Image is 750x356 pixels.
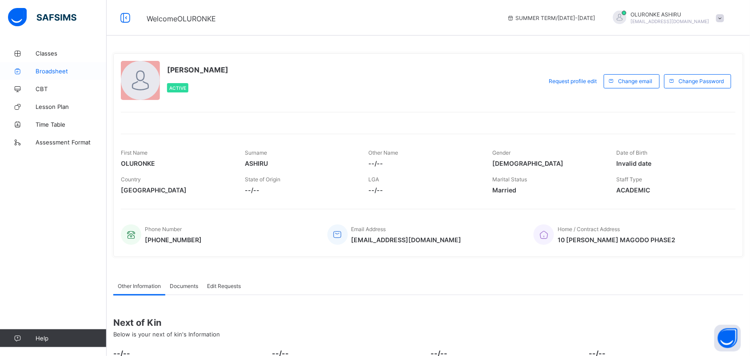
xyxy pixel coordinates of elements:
span: Help [36,335,106,342]
span: [EMAIL_ADDRESS][DOMAIN_NAME] [631,19,710,24]
span: ACADEMIC [616,186,727,194]
span: Country [121,176,141,183]
span: Time Table [36,121,107,128]
span: Phone Number [145,226,182,232]
span: Change email [618,78,653,84]
span: ASHIRU [245,160,355,167]
button: Open asap [714,325,741,352]
div: OLURONKEASHIRU [604,11,729,25]
span: CBT [36,85,107,92]
span: State of Origin [245,176,280,183]
span: Date of Birth [616,149,647,156]
span: --/-- [369,160,479,167]
span: Married [492,186,603,194]
span: Documents [170,283,198,289]
span: [GEOGRAPHIC_DATA] [121,186,231,194]
span: Surname [245,149,267,156]
span: [EMAIL_ADDRESS][DOMAIN_NAME] [351,236,462,244]
span: Invalid date [616,160,727,167]
span: [PHONE_NUMBER] [145,236,202,244]
img: safsims [8,8,76,27]
span: Other Information [118,283,161,289]
span: [PERSON_NAME] [167,65,228,74]
span: OLURONKE ASHIRU [631,11,710,18]
span: Edit Requests [207,283,241,289]
span: Next of Kin [113,317,743,328]
span: session/term information [507,15,595,21]
span: --/-- [245,186,355,194]
span: [DEMOGRAPHIC_DATA] [492,160,603,167]
span: Classes [36,50,107,57]
span: Change Password [679,78,724,84]
span: Home / Contract Address [558,226,620,232]
span: Welcome OLURONKE [147,14,216,23]
span: Below is your next of kin's Information [113,331,220,338]
span: Staff Type [616,176,642,183]
span: Gender [492,149,511,156]
span: Other Name [369,149,399,156]
span: OLURONKE [121,160,231,167]
span: Assessment Format [36,139,107,146]
span: Email Address [351,226,386,232]
span: 10 [PERSON_NAME] MAGODO PHASE2 [558,236,675,244]
span: Active [169,85,186,91]
span: First Name [121,149,148,156]
span: LGA [369,176,379,183]
span: Lesson Plan [36,103,107,110]
span: --/-- [369,186,479,194]
span: Request profile edit [549,78,597,84]
span: Marital Status [492,176,527,183]
span: Broadsheet [36,68,107,75]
